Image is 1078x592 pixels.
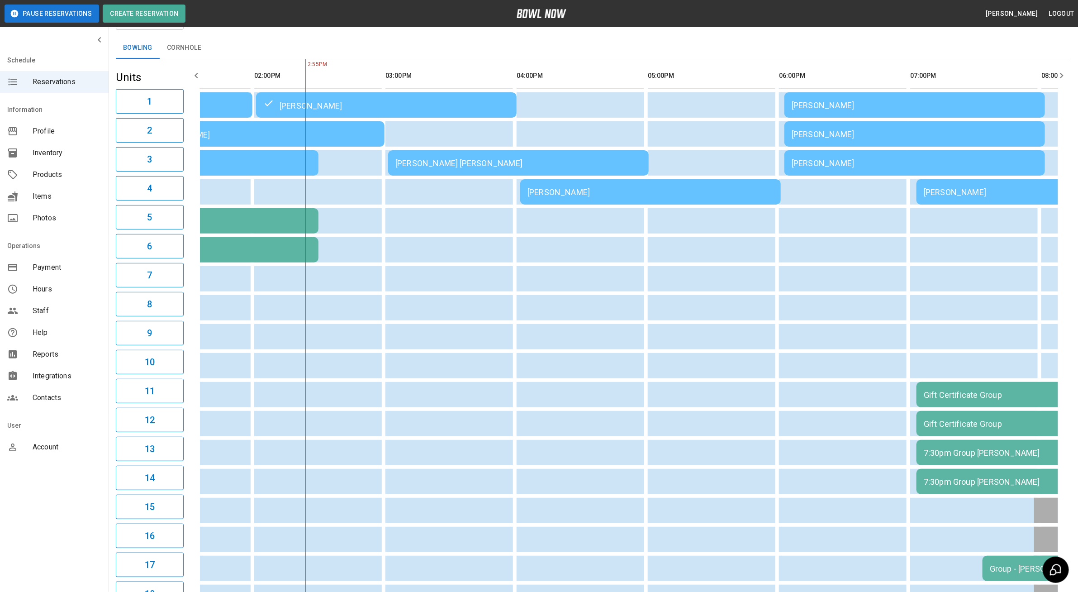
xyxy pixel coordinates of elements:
span: Contacts [33,392,101,403]
h6: 7 [147,268,152,282]
div: [PERSON_NAME] [131,129,377,139]
h6: 17 [145,558,155,572]
button: 1 [116,89,184,114]
button: Create Reservation [103,5,185,23]
button: 8 [116,292,184,316]
button: Pause Reservations [5,5,99,23]
h6: 3 [147,152,152,167]
button: 5 [116,205,184,229]
h6: 12 [145,413,155,427]
span: Profile [33,126,101,137]
button: 15 [116,495,184,519]
button: 4 [116,176,184,201]
button: 9 [116,321,184,345]
h6: 15 [145,500,155,514]
button: 13 [116,437,184,461]
span: Items [33,191,101,202]
div: inventory tabs [116,37,1071,59]
button: [PERSON_NAME] [982,5,1041,22]
h6: 8 [147,297,152,311]
h6: 6 [147,239,152,253]
h6: 10 [145,355,155,369]
div: [PERSON_NAME] [263,100,509,110]
span: Hours [33,284,101,295]
h6: 13 [145,442,155,456]
div: [PERSON_NAME] [527,187,774,197]
h6: 16 [145,529,155,543]
img: logo [517,9,566,18]
span: Photos [33,213,101,224]
span: Integrations [33,371,101,382]
button: Bowling [116,37,160,59]
div: [PERSON_NAME] [PERSON_NAME] [395,158,641,168]
button: 11 [116,379,184,403]
span: Products [33,169,101,180]
button: 3 [116,147,184,172]
button: Cornhole [160,37,209,59]
span: Payment [33,262,101,273]
button: 14 [116,466,184,490]
button: 12 [116,408,184,432]
span: Inventory [33,148,101,158]
h6: 11 [145,384,155,398]
button: 16 [116,524,184,548]
h5: Units [116,70,184,85]
button: 7 [116,263,184,287]
div: [PERSON_NAME] [792,158,1038,168]
h6: 1 [147,94,152,109]
th: 03:00PM [385,63,513,89]
button: Logout [1045,5,1078,22]
span: Staff [33,306,101,316]
button: 17 [116,553,184,577]
button: 6 [116,234,184,258]
h6: 4 [147,181,152,196]
div: [PERSON_NAME] [792,100,1038,110]
span: Help [33,327,101,338]
span: Reservations [33,76,101,87]
h6: 14 [145,471,155,485]
span: 2:55PM [305,60,308,69]
th: 02:00PM [254,63,382,89]
h6: 2 [147,123,152,138]
h6: 9 [147,326,152,340]
h6: 5 [147,210,152,224]
span: Account [33,442,101,453]
button: 2 [116,118,184,143]
div: [PERSON_NAME] [792,129,1038,139]
button: 10 [116,350,184,374]
span: Reports [33,349,101,360]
